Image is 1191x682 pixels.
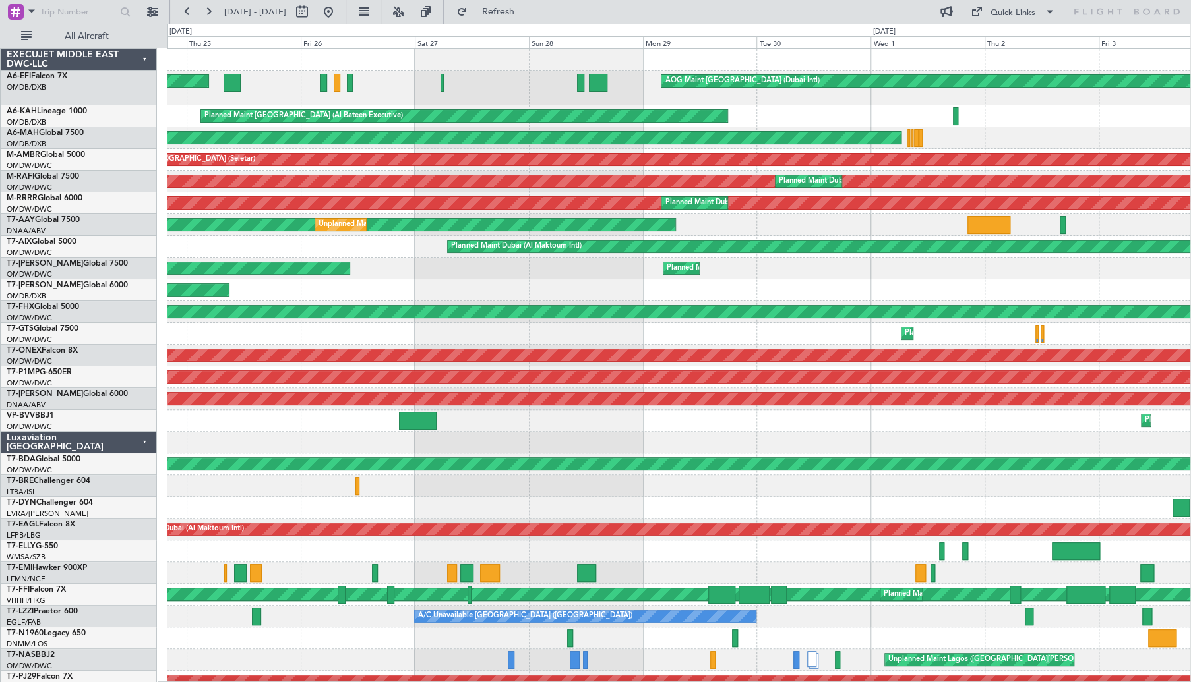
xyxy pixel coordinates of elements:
[7,509,88,519] a: EVRA/[PERSON_NAME]
[301,36,415,48] div: Fri 26
[7,455,36,463] span: T7-BDA
[7,390,128,398] a: T7-[PERSON_NAME]Global 6000
[7,673,73,681] a: T7-PJ29Falcon 7X
[7,564,32,572] span: T7-EMI
[418,606,632,626] div: A/C Unavailable [GEOGRAPHIC_DATA] ([GEOGRAPHIC_DATA])
[224,6,286,18] span: [DATE] - [DATE]
[7,368,72,376] a: T7-P1MPG-650ER
[7,347,78,355] a: T7-ONEXFalcon 8X
[7,530,41,540] a: LFPB/LBG
[665,71,819,91] div: AOG Maint [GEOGRAPHIC_DATA] (Dubai Intl)
[7,129,39,137] span: A6-MAH
[7,412,35,420] span: VP-BVV
[7,390,83,398] span: T7-[PERSON_NAME]
[7,260,128,268] a: T7-[PERSON_NAME]Global 7500
[7,82,46,92] a: OMDB/DXB
[7,248,52,258] a: OMDW/DWC
[7,107,37,115] span: A6-KAH
[7,586,66,594] a: T7-FFIFalcon 7X
[319,215,514,235] div: Unplanned Maint [GEOGRAPHIC_DATA] (Al Maktoum Intl)
[884,584,1091,604] div: Planned Maint [GEOGRAPHIC_DATA] ([GEOGRAPHIC_DATA])
[756,36,870,48] div: Tue 30
[7,521,75,528] a: T7-EAGLFalcon 8X
[7,281,128,289] a: T7-[PERSON_NAME]Global 6000
[529,36,643,48] div: Sun 28
[7,226,46,236] a: DNAA/ABV
[7,216,80,224] a: T7-AAYGlobal 7500
[7,313,52,323] a: OMDW/DWC
[7,673,36,681] span: T7-PJ29
[451,237,581,256] div: Planned Maint Dubai (Al Maktoum Intl)
[991,7,1035,20] div: Quick Links
[643,36,757,48] div: Mon 29
[7,651,55,659] a: T7-NASBBJ2
[7,303,34,311] span: T7-FHX
[7,281,83,289] span: T7-[PERSON_NAME]
[888,650,1110,669] div: Unplanned Maint Lagos ([GEOGRAPHIC_DATA][PERSON_NAME])
[7,238,32,246] span: T7-AIX
[7,368,40,376] span: T7-P1MP
[7,325,78,333] a: T7-GTSGlobal 7500
[7,465,52,475] a: OMDW/DWC
[7,542,58,550] a: T7-ELLYG-550
[7,378,52,388] a: OMDW/DWC
[100,150,255,169] div: Planned Maint [GEOGRAPHIC_DATA] (Seletar)
[7,629,44,637] span: T7-N1960
[34,32,139,41] span: All Aircraft
[7,586,30,594] span: T7-FFI
[7,422,52,432] a: OMDW/DWC
[7,151,85,159] a: M-AMBRGlobal 5000
[7,204,52,214] a: OMDW/DWC
[415,36,529,48] div: Sat 27
[7,477,34,485] span: T7-BRE
[7,499,36,507] span: T7-DYN
[7,183,52,192] a: OMDW/DWC
[7,72,31,80] span: A6-EFI
[905,324,1035,343] div: Planned Maint Dubai (Al Maktoum Intl)
[7,639,47,649] a: DNMM/LOS
[7,194,82,202] a: M-RRRRGlobal 6000
[7,335,52,345] a: OMDW/DWC
[470,7,526,16] span: Refresh
[7,151,40,159] span: M-AMBR
[7,596,46,606] a: VHHH/HKG
[779,171,909,191] div: Planned Maint Dubai (Al Maktoum Intl)
[7,455,80,463] a: T7-BDAGlobal 5000
[204,106,403,126] div: Planned Maint [GEOGRAPHIC_DATA] (Al Bateen Executive)
[7,608,34,615] span: T7-LZZI
[450,1,530,22] button: Refresh
[40,2,116,22] input: Trip Number
[7,161,52,171] a: OMDW/DWC
[964,1,1062,22] button: Quick Links
[7,270,52,279] a: OMDW/DWC
[7,216,35,224] span: T7-AAY
[7,72,67,80] a: A6-EFIFalcon 7X
[7,117,46,127] a: OMDB/DXB
[7,291,46,301] a: OMDB/DXB
[114,519,244,539] div: Planned Maint Dubai (Al Maktoum Intl)
[7,107,87,115] a: A6-KAHLineage 1000
[7,499,93,507] a: T7-DYNChallenger 604
[665,193,795,213] div: Planned Maint Dubai (Al Maktoum Intl)
[7,129,84,137] a: A6-MAHGlobal 7500
[7,260,83,268] span: T7-[PERSON_NAME]
[872,26,895,38] div: [DATE]
[7,629,86,637] a: T7-N1960Legacy 650
[7,552,46,562] a: WMSA/SZB
[7,521,39,528] span: T7-EAGL
[7,487,36,497] a: LTBA/ISL
[7,194,38,202] span: M-RRRR
[7,651,36,659] span: T7-NAS
[7,238,76,246] a: T7-AIXGlobal 5000
[7,564,87,572] a: T7-EMIHawker 900XP
[7,400,46,410] a: DNAA/ABV
[870,36,985,48] div: Wed 1
[7,139,46,149] a: OMDB/DXB
[7,325,34,333] span: T7-GTS
[7,347,42,355] span: T7-ONEX
[7,477,90,485] a: T7-BREChallenger 604
[169,26,192,38] div: [DATE]
[985,36,1099,48] div: Thu 2
[7,412,54,420] a: VP-BVVBBJ1
[15,26,143,47] button: All Aircraft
